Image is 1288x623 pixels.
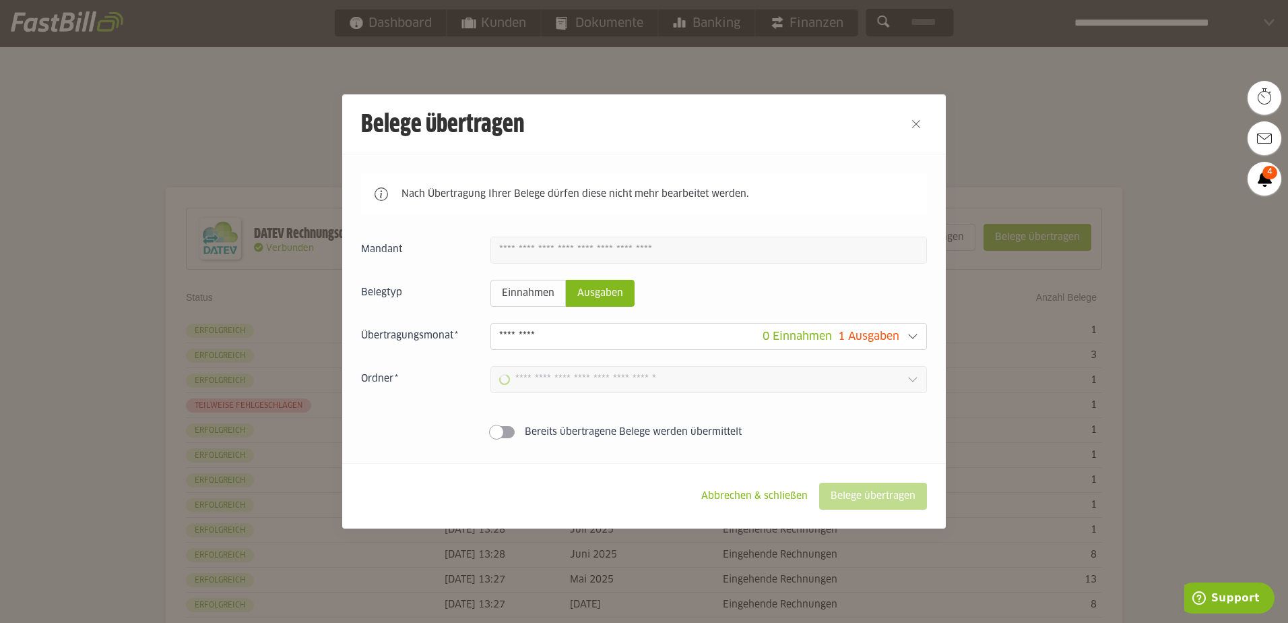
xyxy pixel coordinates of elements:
span: 0 Einnahmen [763,331,832,342]
sl-button: Belege übertragen [819,483,927,510]
sl-radio-button: Ausgaben [566,280,635,307]
span: 4 [1262,166,1277,179]
a: 4 [1248,162,1281,196]
sl-switch: Bereits übertragene Belege werden übermittelt [361,425,927,439]
iframe: Öffnet ein Widget, in dem Sie weitere Informationen finden [1184,583,1275,616]
span: 1 Ausgaben [838,331,899,342]
sl-button: Abbrechen & schließen [690,483,819,510]
sl-radio-button: Einnahmen [490,280,566,307]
